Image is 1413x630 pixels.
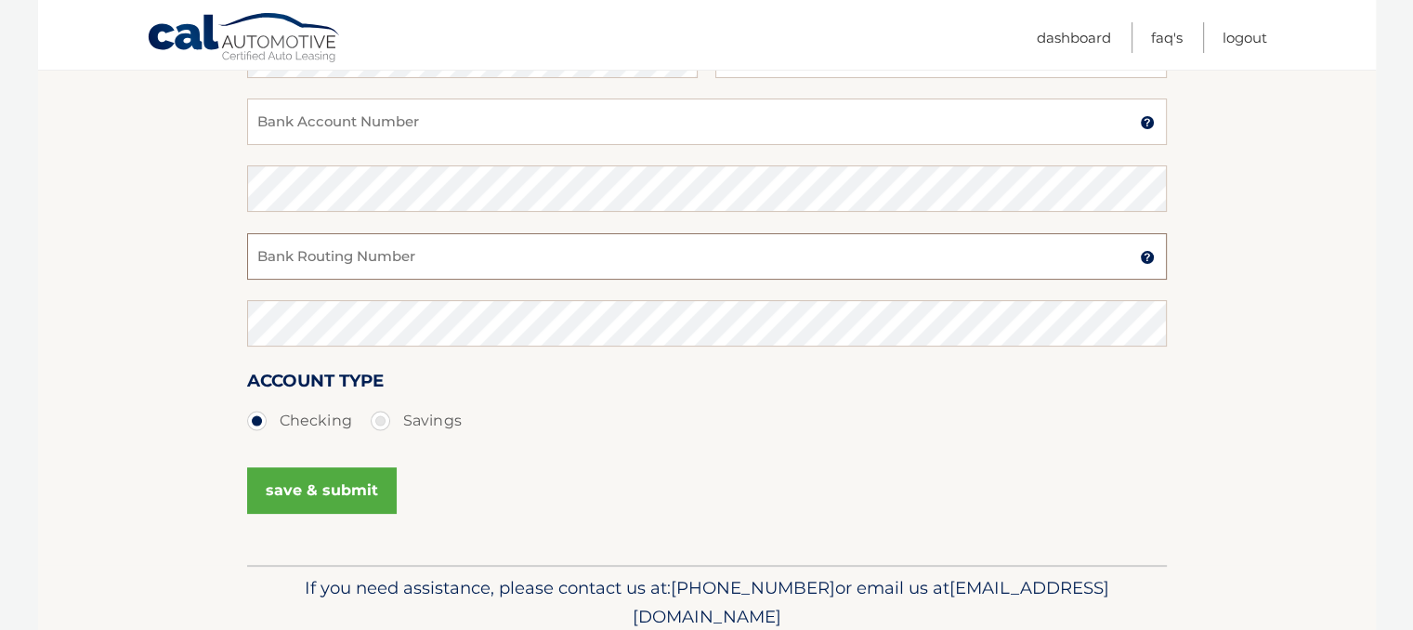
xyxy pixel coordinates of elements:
a: Logout [1223,22,1267,53]
label: Savings [371,402,462,440]
a: Dashboard [1037,22,1111,53]
label: Account Type [247,367,384,401]
span: [PHONE_NUMBER] [671,577,835,598]
input: Bank Account Number [247,98,1167,145]
img: tooltip.svg [1140,115,1155,130]
img: tooltip.svg [1140,250,1155,265]
a: Cal Automotive [147,12,342,66]
button: save & submit [247,467,397,514]
a: FAQ's [1151,22,1183,53]
label: Checking [247,402,352,440]
input: Bank Routing Number [247,233,1167,280]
